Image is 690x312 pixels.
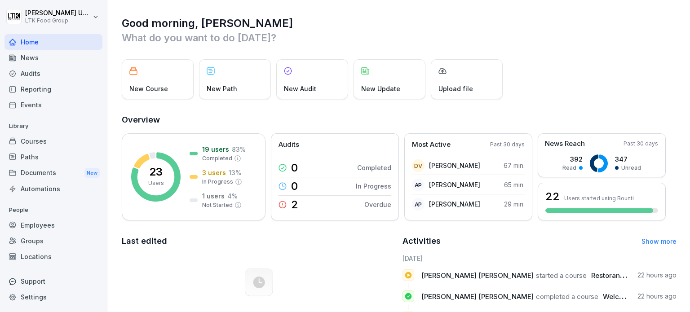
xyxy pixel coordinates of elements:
h2: Activities [402,235,441,247]
p: 83 % [232,145,246,154]
p: Completed [357,163,391,172]
p: Completed [202,154,232,163]
p: Users [148,179,164,187]
p: Not Started [202,201,233,209]
p: 0 [291,163,298,173]
div: AP [412,179,425,191]
p: New Path [207,84,237,93]
a: Show more [641,237,677,245]
p: [PERSON_NAME] [429,161,480,170]
a: Events [4,97,102,113]
a: DocumentsNew [4,165,102,181]
p: Read [562,164,576,172]
a: Audits [4,66,102,81]
p: New Update [361,84,400,93]
p: 0 [291,181,298,192]
p: What do you want to do [DATE]? [122,31,677,45]
div: DV [412,159,425,172]
p: 65 min. [504,180,525,189]
p: Upload file [438,84,473,93]
p: People [4,203,102,217]
h3: 22 [545,189,560,204]
span: [PERSON_NAME] [PERSON_NAME] [421,271,534,280]
a: Reporting [4,81,102,97]
a: Automations [4,181,102,197]
p: LTK Food Group [25,18,91,24]
p: 13 % [229,168,241,177]
p: Overdue [364,200,391,209]
p: Past 30 days [490,141,525,149]
p: 29 min. [504,199,525,209]
div: Support [4,273,102,289]
a: Courses [4,133,102,149]
p: New Course [129,84,168,93]
p: 19 users [202,145,229,154]
a: Settings [4,289,102,305]
a: News [4,50,102,66]
a: Employees [4,217,102,233]
p: 3 users [202,168,226,177]
h2: Overview [122,114,677,126]
span: started a course [536,271,587,280]
p: 1 users [202,191,225,201]
p: 22 hours ago [637,271,677,280]
p: 67 min. [504,161,525,170]
p: New Audit [284,84,316,93]
p: In Progress [202,178,233,186]
div: New [84,168,100,178]
div: AP [412,198,425,211]
p: Past 30 days [624,140,658,148]
a: Locations [4,249,102,264]
p: [PERSON_NAME] Umbrasaitė [25,9,91,17]
p: News Reach [545,139,585,149]
div: Documents [4,165,102,181]
h6: [DATE] [402,254,677,263]
span: [PERSON_NAME] [PERSON_NAME] [421,292,534,301]
p: [PERSON_NAME] [429,180,480,189]
p: 22 hours ago [637,292,677,301]
p: 4 % [227,191,238,201]
a: Paths [4,149,102,165]
a: Home [4,34,102,50]
p: 2 [291,199,298,210]
span: Welcome to Bounti! [603,292,666,301]
p: [PERSON_NAME] [429,199,480,209]
p: 23 [149,167,163,177]
p: Most Active [412,140,451,150]
h1: Good morning, [PERSON_NAME] [122,16,677,31]
p: Audits [279,140,299,150]
p: 392 [562,154,583,164]
p: 347 [615,154,641,164]
p: Unread [621,164,641,172]
span: completed a course [536,292,598,301]
p: In Progress [356,181,391,191]
p: Library [4,119,102,133]
h2: Last edited [122,235,396,247]
p: Users started using Bounti [564,195,634,202]
a: Groups [4,233,102,249]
